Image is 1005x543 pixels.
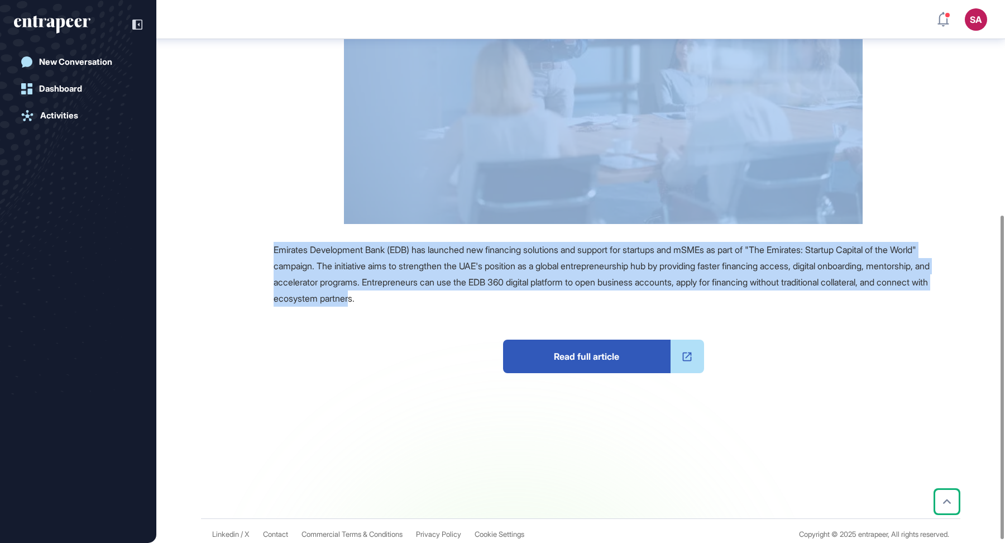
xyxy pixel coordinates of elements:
span: Read full article [503,340,671,373]
a: Activities [14,104,142,127]
div: Dashboard [39,84,82,94]
a: Linkedin [212,530,239,539]
span: Contact [263,530,288,539]
div: entrapeer-logo [14,16,90,34]
a: Commercial Terms & Conditions [301,530,403,539]
a: Read full article [503,340,704,373]
a: X [245,530,250,539]
a: Cookie Settings [475,530,524,539]
a: Dashboard [14,78,142,100]
span: Emirates Development Bank (EDB) has launched new financing solutions and support for startups and... [274,244,930,303]
div: Copyright © 2025 entrapeer, All rights reserved. [799,530,949,539]
a: New Conversation [14,51,142,73]
a: Privacy Policy [416,530,461,539]
div: Activities [40,111,78,121]
button: SA [965,8,987,31]
span: / [241,530,243,539]
div: New Conversation [39,57,112,67]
